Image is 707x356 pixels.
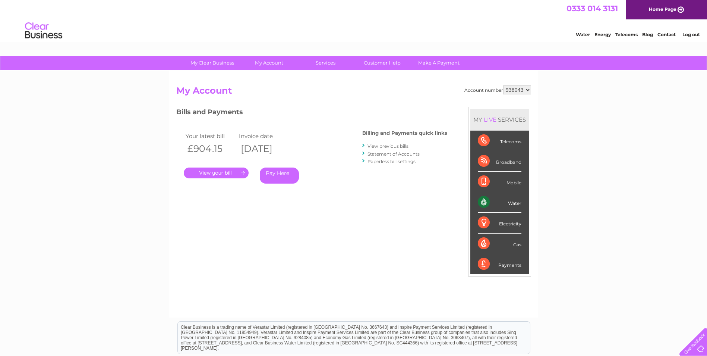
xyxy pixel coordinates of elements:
[367,151,420,157] a: Statement of Accounts
[367,143,408,149] a: View previous bills
[478,151,521,172] div: Broadband
[184,168,249,178] a: .
[478,131,521,151] div: Telecoms
[464,85,531,94] div: Account number
[615,32,638,37] a: Telecoms
[478,254,521,274] div: Payments
[642,32,653,37] a: Blog
[470,109,529,130] div: MY SERVICES
[594,32,611,37] a: Energy
[408,56,470,70] a: Make A Payment
[237,131,291,141] td: Invoice date
[237,141,291,156] th: [DATE]
[478,234,521,254] div: Gas
[351,56,413,70] a: Customer Help
[182,56,243,70] a: My Clear Business
[178,4,530,36] div: Clear Business is a trading name of Verastar Limited (registered in [GEOGRAPHIC_DATA] No. 3667643...
[295,56,356,70] a: Services
[260,168,299,184] a: Pay Here
[576,32,590,37] a: Water
[682,32,700,37] a: Log out
[566,4,618,13] a: 0333 014 3131
[176,85,531,100] h2: My Account
[362,130,447,136] h4: Billing and Payments quick links
[184,131,237,141] td: Your latest bill
[478,172,521,192] div: Mobile
[238,56,300,70] a: My Account
[482,116,498,123] div: LIVE
[367,159,416,164] a: Paperless bill settings
[478,213,521,233] div: Electricity
[478,192,521,213] div: Water
[657,32,676,37] a: Contact
[184,141,237,156] th: £904.15
[25,19,63,42] img: logo.png
[176,107,447,120] h3: Bills and Payments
